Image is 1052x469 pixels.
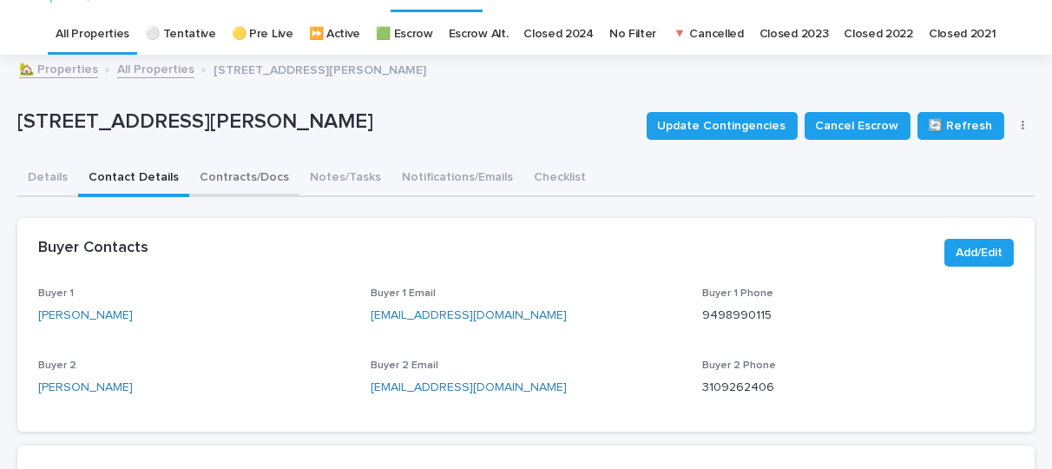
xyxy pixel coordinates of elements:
[702,307,1014,325] p: 9498990115
[309,14,361,55] a: ⏩ Active
[38,239,148,258] h2: Buyer Contacts
[38,379,133,397] a: [PERSON_NAME]
[805,112,911,140] button: Cancel Escrow
[523,161,596,197] button: Checklist
[523,14,594,55] a: Closed 2024
[929,14,996,55] a: Closed 2021
[759,14,829,55] a: Closed 2023
[944,239,1014,267] button: Add/Edit
[658,117,786,135] span: Update Contingencies
[449,14,509,55] a: Escrow Alt.
[917,112,1004,140] button: 🔄 Refresh
[38,307,133,325] a: [PERSON_NAME]
[371,360,438,371] span: Buyer 2 Email
[702,288,773,299] span: Buyer 1 Phone
[17,161,78,197] button: Details
[371,288,436,299] span: Buyer 1 Email
[609,14,656,55] a: No Filter
[929,117,993,135] span: 🔄 Refresh
[56,14,129,55] a: All Properties
[38,288,74,299] span: Buyer 1
[672,14,744,55] a: 🔻 Cancelled
[844,14,913,55] a: Closed 2022
[371,309,567,321] a: [EMAIL_ADDRESS][DOMAIN_NAME]
[38,360,76,371] span: Buyer 2
[232,14,293,55] a: 🟡 Pre Live
[19,58,98,78] a: 🏡 Properties
[299,161,391,197] button: Notes/Tasks
[391,161,523,197] button: Notifications/Emails
[145,14,216,55] a: ⚪️ Tentative
[702,360,776,371] span: Buyer 2 Phone
[371,381,567,393] a: [EMAIL_ADDRESS][DOMAIN_NAME]
[189,161,299,197] button: Contracts/Docs
[214,59,426,78] p: [STREET_ADDRESS][PERSON_NAME]
[647,112,798,140] button: Update Contingencies
[376,14,433,55] a: 🟩 Escrow
[956,244,1003,261] span: Add/Edit
[117,58,194,78] a: All Properties
[17,109,633,135] p: [STREET_ADDRESS][PERSON_NAME]
[78,161,189,197] button: Contact Details
[702,379,1014,397] p: 3109262406
[816,117,899,135] span: Cancel Escrow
